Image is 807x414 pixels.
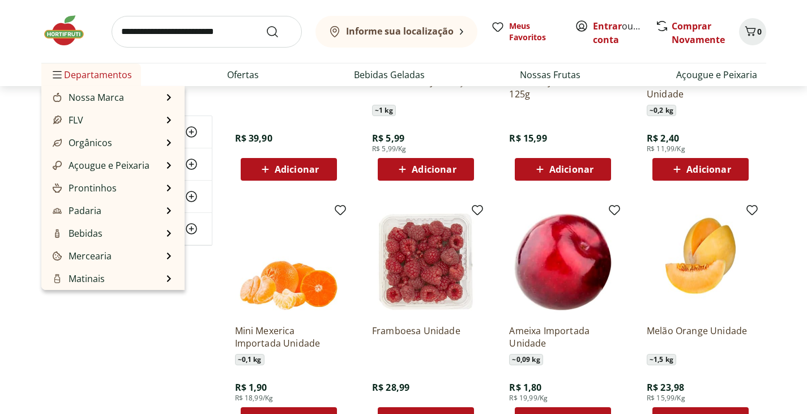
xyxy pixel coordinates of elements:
button: Submit Search [266,25,293,39]
a: Açougue e Peixaria [676,68,757,82]
span: R$ 18,99/Kg [235,394,274,403]
span: R$ 11,99/Kg [647,144,685,153]
span: R$ 39,90 [235,132,272,144]
span: R$ 5,99 [372,132,404,144]
span: ~ 1 kg [372,105,396,116]
a: Melão Orange Unidade [647,325,754,349]
span: R$ 1,90 [235,381,267,394]
span: R$ 23,98 [647,381,684,394]
img: Padaria [53,206,62,215]
img: Mercearia [53,251,62,261]
a: Comprar Novamente [672,20,725,46]
span: R$ 15,99/Kg [647,394,685,403]
a: Melancia Baby Pedaço [372,75,480,100]
a: Goiaba Vermelha Unidade [647,75,754,100]
span: Adicionar [686,165,731,174]
a: Bebidas Geladas [354,68,425,82]
a: Nossa MarcaNossa Marca [50,91,124,104]
a: MatinaisMatinais [50,272,105,285]
a: Criar conta [593,20,655,46]
a: Mini Mexerica Importada Unidade [235,325,343,349]
img: Bebidas [53,229,62,238]
a: Ameixa Importada Unidade [509,325,617,349]
a: Nossas Frutas [520,68,580,82]
span: ~ 0,1 kg [235,354,264,365]
span: Meus Favoritos [509,20,561,43]
img: FLV [53,116,62,125]
input: search [112,16,302,48]
button: Adicionar [515,158,611,181]
a: PadariaPadaria [50,204,101,217]
img: Nossa Marca [53,93,62,102]
a: Entrar [593,20,622,32]
a: MORANGO DOCE 900GR [235,75,343,100]
img: Açougue e Peixaria [53,161,62,170]
span: Adicionar [412,165,456,174]
button: Adicionar [378,158,474,181]
a: MerceariaMercearia [50,249,112,263]
span: Adicionar [275,165,319,174]
a: Meus Favoritos [491,20,561,43]
a: Framboesa Unidade [372,325,480,349]
button: Menu [50,61,64,88]
span: Departamentos [50,61,132,88]
span: 0 [757,26,762,37]
span: ~ 1,5 kg [647,354,676,365]
b: Informe sua localização [346,25,454,37]
a: BebidasBebidas [50,227,103,240]
span: Adicionar [549,165,593,174]
button: Carrinho [739,18,766,45]
a: OrgânicosOrgânicos [50,136,112,150]
a: FLVFLV [50,113,83,127]
a: ProntinhosProntinhos [50,181,117,195]
button: Adicionar [652,158,749,181]
img: Matinais [53,274,62,283]
img: Mini Mexerica Importada Unidade [235,208,343,315]
span: R$ 28,99 [372,381,409,394]
span: ~ 0,2 kg [647,105,676,116]
span: ~ 0,09 kg [509,354,543,365]
span: ou [593,19,643,46]
img: Melão Orange Unidade [647,208,754,315]
button: Adicionar [241,158,337,181]
span: R$ 1,80 [509,381,541,394]
a: Blueberry Embalada 125g [509,75,617,100]
img: Prontinhos [53,183,62,193]
span: R$ 2,40 [647,132,679,144]
a: Frios, Queijos e LaticíniosFrios, Queijos e Laticínios [50,288,163,315]
button: Informe sua localização [315,16,477,48]
span: R$ 5,99/Kg [372,144,407,153]
a: Açougue e PeixariaAçougue e Peixaria [50,159,150,172]
img: Hortifruti [41,14,98,48]
a: Ofertas [227,68,259,82]
img: Framboesa Unidade [372,208,480,315]
span: R$ 19,99/Kg [509,394,548,403]
img: Ameixa Importada Unidade [509,208,617,315]
span: R$ 15,99 [509,132,546,144]
img: Orgânicos [53,138,62,147]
